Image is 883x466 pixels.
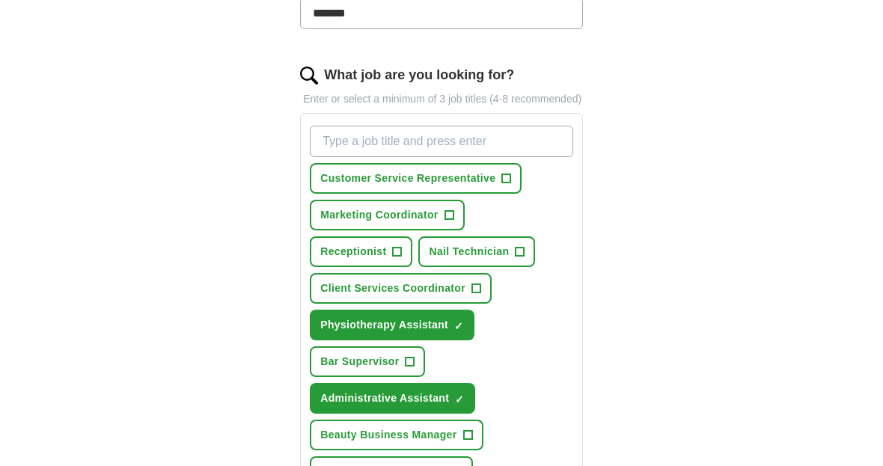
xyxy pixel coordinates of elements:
span: Bar Supervisor [320,354,399,370]
button: Physiotherapy Assistant✓ [310,310,474,340]
button: Beauty Business Manager [310,420,483,450]
button: Marketing Coordinator [310,200,464,230]
button: Nail Technician [418,236,535,267]
button: Bar Supervisor [310,346,425,377]
span: Administrative Assistant [320,390,449,406]
span: ✓ [454,320,463,332]
span: Beauty Business Manager [320,427,456,443]
span: Client Services Coordinator [320,280,465,296]
input: Type a job title and press enter [310,126,573,157]
span: Physiotherapy Assistant [320,317,448,333]
span: Nail Technician [429,244,509,260]
button: Receptionist [310,236,412,267]
span: Receptionist [320,244,386,260]
p: Enter or select a minimum of 3 job titles (4-8 recommended) [300,91,583,107]
span: Customer Service Representative [320,171,495,186]
button: Customer Service Representative [310,163,522,194]
button: Administrative Assistant✓ [310,383,475,414]
span: ✓ [455,393,464,405]
button: Client Services Coordinator [310,273,492,304]
label: What job are you looking for? [324,65,514,85]
span: Marketing Coordinator [320,207,438,223]
img: search.png [300,67,318,85]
